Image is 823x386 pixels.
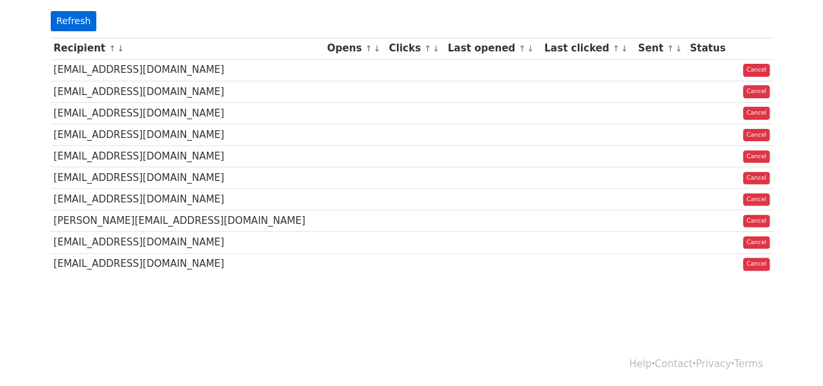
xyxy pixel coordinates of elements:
a: Cancel [743,85,770,98]
th: Last clicked [541,38,635,59]
th: Sent [635,38,687,59]
td: [EMAIL_ADDRESS][DOMAIN_NAME] [51,232,324,253]
a: Help [629,358,651,370]
td: [EMAIL_ADDRESS][DOMAIN_NAME] [51,253,324,275]
a: Cancel [743,215,770,228]
a: Refresh [51,11,97,31]
th: Opens [324,38,386,59]
a: ↑ [519,44,526,53]
a: ↓ [675,44,682,53]
a: ↑ [612,44,619,53]
td: [EMAIL_ADDRESS][DOMAIN_NAME] [51,124,324,145]
a: ↓ [621,44,628,53]
a: Privacy [695,358,731,370]
a: Cancel [743,236,770,249]
td: [EMAIL_ADDRESS][DOMAIN_NAME] [51,146,324,167]
a: Cancel [743,150,770,163]
th: Clicks [386,38,444,59]
a: ↓ [433,44,440,53]
td: [PERSON_NAME][EMAIL_ADDRESS][DOMAIN_NAME] [51,210,324,232]
a: Cancel [743,64,770,77]
a: ↓ [117,44,124,53]
a: Cancel [743,172,770,185]
th: Recipient [51,38,324,59]
td: [EMAIL_ADDRESS][DOMAIN_NAME] [51,102,324,124]
a: ↑ [667,44,674,53]
a: Cancel [743,258,770,271]
td: [EMAIL_ADDRESS][DOMAIN_NAME] [51,59,324,81]
td: [EMAIL_ADDRESS][DOMAIN_NAME] [51,189,324,210]
a: ↑ [424,44,431,53]
th: Status [686,38,731,59]
a: Cancel [743,107,770,120]
a: ↓ [527,44,534,53]
td: [EMAIL_ADDRESS][DOMAIN_NAME] [51,167,324,189]
a: ↓ [373,44,381,53]
a: Cancel [743,193,770,206]
a: ↑ [365,44,372,53]
a: Contact [654,358,692,370]
a: Cancel [743,129,770,142]
th: Last opened [444,38,541,59]
a: ↑ [109,44,116,53]
iframe: Chat Widget [758,324,823,386]
td: [EMAIL_ADDRESS][DOMAIN_NAME] [51,81,324,102]
a: Terms [734,358,762,370]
